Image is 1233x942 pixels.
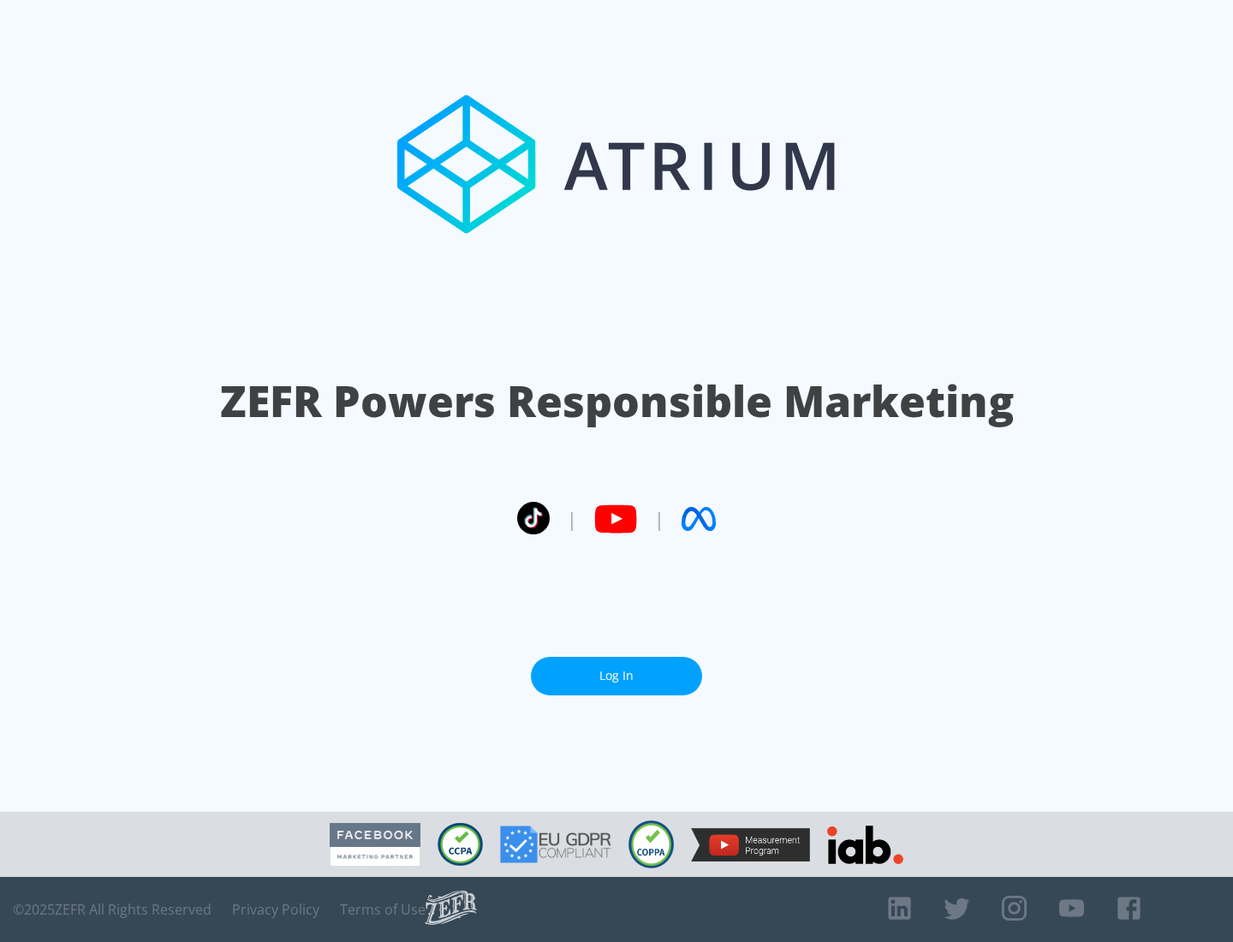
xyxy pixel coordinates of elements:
img: CCPA Compliant [438,823,483,866]
a: Privacy Policy [232,901,319,918]
a: Terms of Use [340,901,426,918]
img: Facebook Marketing Partner [330,823,420,867]
span: | [654,506,664,532]
span: | [567,506,577,532]
span: © 2025 ZEFR All Rights Reserved [13,901,211,918]
img: COPPA Compliant [628,820,674,868]
img: IAB [827,826,903,864]
img: GDPR Compliant [500,826,611,863]
h1: ZEFR Powers Responsible Marketing [220,372,1014,431]
img: YouTube Measurement Program [691,828,810,862]
a: Log In [531,657,702,695]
